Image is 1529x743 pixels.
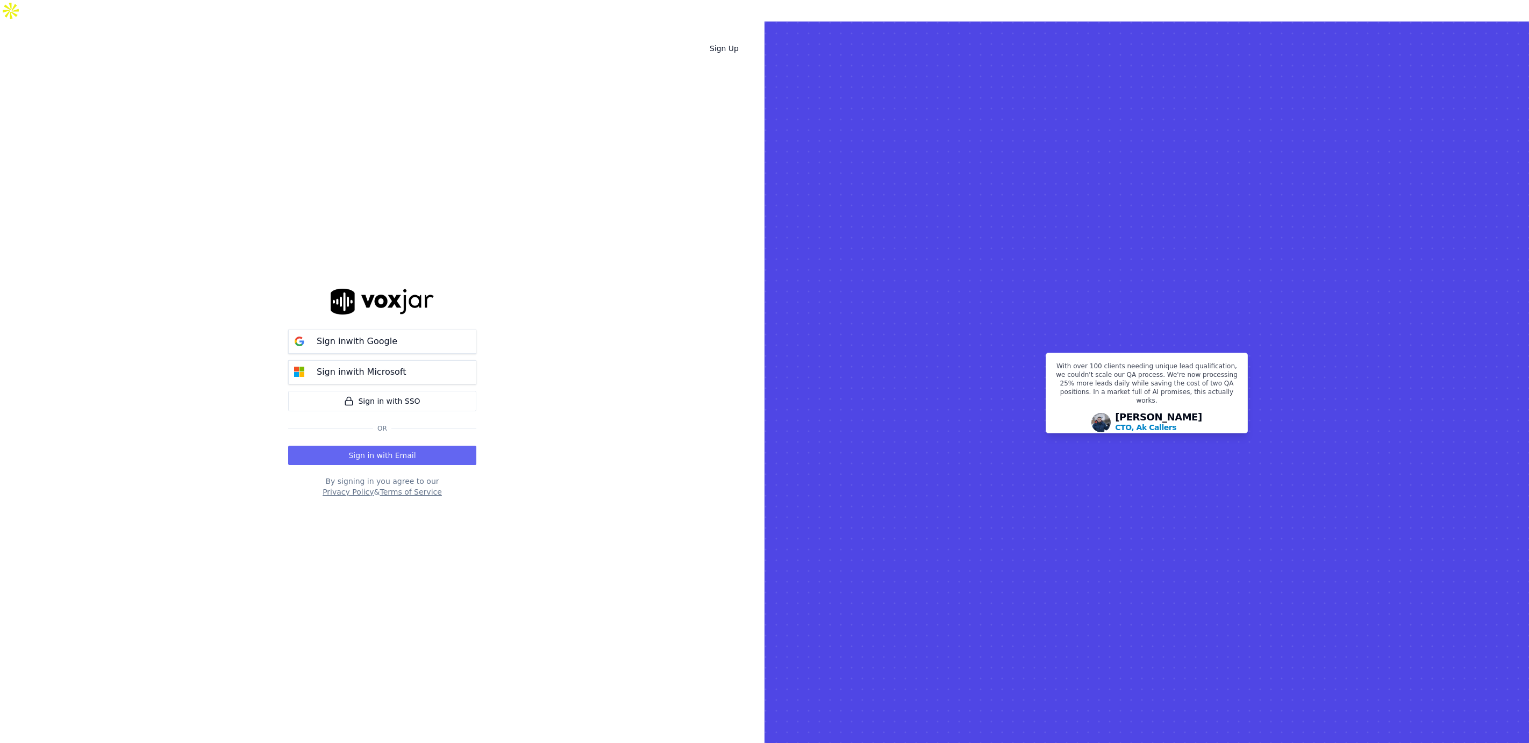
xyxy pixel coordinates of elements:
[1115,412,1202,433] div: [PERSON_NAME]
[288,330,476,354] button: Sign inwith Google
[289,331,310,352] img: google Sign in button
[1053,362,1241,409] p: With over 100 clients needing unique lead qualification, we couldn't scale our QA process. We're ...
[380,487,441,497] button: Terms of Service
[288,446,476,465] button: Sign in with Email
[701,39,747,58] a: Sign Up
[1115,422,1176,433] p: CTO, Ak Callers
[288,360,476,384] button: Sign inwith Microsoft
[289,361,310,383] img: microsoft Sign in button
[288,476,476,497] div: By signing in you agree to our &
[331,289,434,314] img: logo
[323,487,374,497] button: Privacy Policy
[373,424,391,433] span: Or
[288,391,476,411] a: Sign in with SSO
[317,335,397,348] p: Sign in with Google
[1091,413,1111,432] img: Avatar
[317,366,406,378] p: Sign in with Microsoft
